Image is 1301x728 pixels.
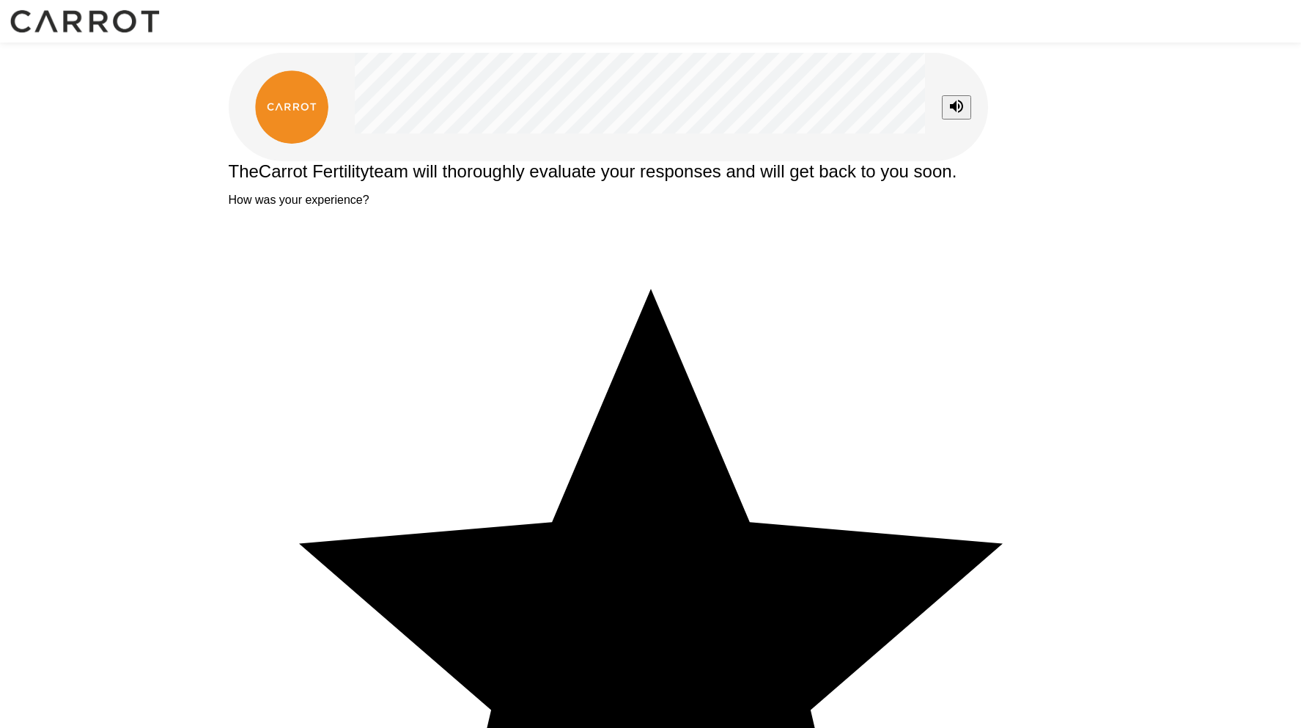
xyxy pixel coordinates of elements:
[229,161,259,181] span: The
[229,194,1073,207] p: How was your experience?
[255,70,328,144] img: carrot_logo.png
[369,161,957,181] span: team will thoroughly evaluate your responses and will get back to you soon.
[259,161,369,181] span: Carrot Fertility
[942,95,971,120] button: Stop reading questions aloud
